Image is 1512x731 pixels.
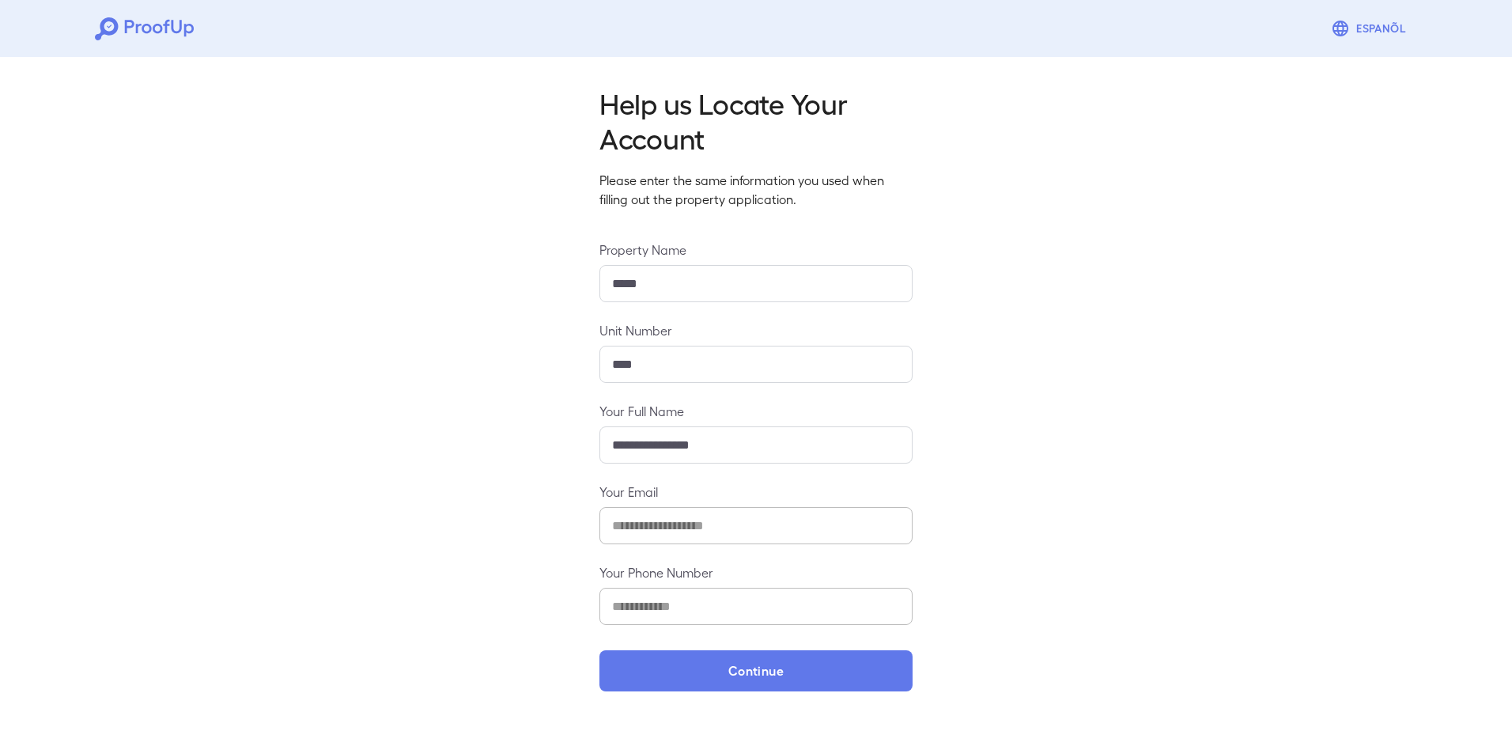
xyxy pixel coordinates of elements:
label: Property Name [599,241,913,259]
label: Your Email [599,483,913,501]
label: Unit Number [599,321,913,339]
button: Continue [599,650,913,691]
button: Espanõl [1325,13,1417,44]
label: Your Phone Number [599,563,913,581]
h2: Help us Locate Your Account [599,85,913,155]
label: Your Full Name [599,402,913,420]
p: Please enter the same information you used when filling out the property application. [599,171,913,209]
